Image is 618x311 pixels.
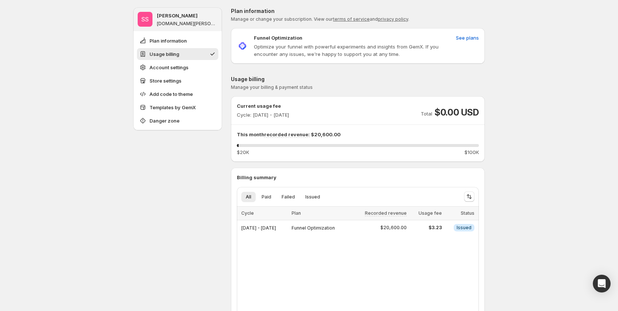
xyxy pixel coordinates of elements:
[461,210,474,216] span: Status
[264,131,310,138] span: recorded revenue:
[231,7,485,15] p: Plan information
[237,131,479,138] p: This month $20,600.00
[231,84,313,90] span: Manage your billing & payment status
[411,225,442,231] span: $3.23
[150,104,196,111] span: Templates by GemX
[150,90,193,98] span: Add code to theme
[292,210,301,216] span: Plan
[150,37,187,44] span: Plan information
[137,101,218,113] button: Templates by GemX
[150,77,181,84] span: Store settings
[254,34,302,41] p: Funnel Optimization
[456,34,479,41] span: See plans
[419,210,442,216] span: Usage fee
[137,35,218,47] button: Plan information
[434,107,479,118] span: $0.00 USD
[237,148,249,156] span: $20K
[138,12,152,27] span: Sandy Sandy
[137,115,218,127] button: Danger zone
[421,110,432,117] p: Total
[150,64,188,71] span: Account settings
[231,16,409,22] span: Manage or change your subscription. View our and .
[246,194,251,200] span: All
[241,225,276,231] span: [DATE] - [DATE]
[137,48,218,60] button: Usage billing
[593,275,611,292] div: Open Intercom Messenger
[262,194,271,200] span: Paid
[141,16,149,23] text: SS
[380,225,407,231] span: $20,600.00
[305,194,320,200] span: Issued
[157,12,198,19] p: [PERSON_NAME]
[137,88,218,100] button: Add code to theme
[451,32,483,44] button: See plans
[464,148,479,156] span: $100K
[237,40,248,51] img: Funnel Optimization
[150,117,179,124] span: Danger zone
[254,43,453,58] p: Optimize your funnel with powerful experiments and insights from GemX. If you encounter any issue...
[365,210,407,216] span: Recorded revenue
[237,111,289,118] p: Cycle: [DATE] - [DATE]
[137,75,218,87] button: Store settings
[241,210,254,216] span: Cycle
[282,194,295,200] span: Failed
[292,225,335,231] span: Funnel Optimization
[150,50,179,58] span: Usage billing
[464,191,474,202] button: Sort the results
[231,76,485,83] p: Usage billing
[137,61,218,73] button: Account settings
[157,21,218,27] p: [DOMAIN_NAME][PERSON_NAME]
[333,16,370,22] a: terms of service
[237,102,289,110] p: Current usage fee
[457,225,471,231] span: Issued
[237,174,479,181] p: Billing summary
[378,16,408,22] a: privacy policy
